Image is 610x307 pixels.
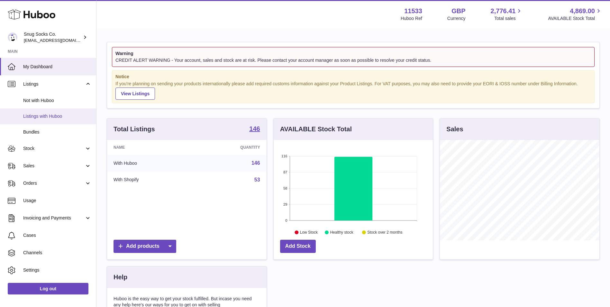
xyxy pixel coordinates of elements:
span: Listings [23,81,85,87]
span: [EMAIL_ADDRESS][DOMAIN_NAME] [24,38,95,43]
text: 58 [283,186,287,190]
text: Healthy stock [330,230,353,235]
a: 146 [249,126,260,133]
span: Sales [23,163,85,169]
div: Snug Socks Co. [24,31,82,43]
strong: 146 [249,126,260,132]
span: AVAILABLE Stock Total [548,15,602,22]
span: Orders [23,180,85,186]
a: Log out [8,283,88,294]
h3: Help [114,273,127,282]
h3: Total Listings [114,125,155,134]
a: Add Stock [280,240,316,253]
th: Quantity [193,140,266,155]
strong: Warning [115,51,591,57]
a: Add products [114,240,176,253]
span: Not with Huboo [23,98,91,104]
span: Total sales [494,15,523,22]
span: Cases [23,232,91,238]
span: Usage [23,198,91,204]
a: 146 [251,160,260,166]
strong: Notice [115,74,591,80]
span: Bundles [23,129,91,135]
span: My Dashboard [23,64,91,70]
a: 2,776.41 Total sales [491,7,523,22]
span: Settings [23,267,91,273]
span: 2,776.41 [491,7,516,15]
span: Stock [23,145,85,152]
img: internalAdmin-11533@internal.huboo.com [8,33,17,42]
a: View Listings [115,88,155,100]
div: If you're planning on sending your products internationally please add required customs informati... [115,81,591,100]
span: Invoicing and Payments [23,215,85,221]
span: Channels [23,250,91,256]
h3: AVAILABLE Stock Total [280,125,352,134]
text: Stock over 2 months [367,230,402,235]
text: 0 [285,219,287,222]
text: Low Stock [300,230,318,235]
td: With Huboo [107,155,193,172]
a: 53 [254,177,260,182]
text: 29 [283,202,287,206]
th: Name [107,140,193,155]
a: 4,869.00 AVAILABLE Stock Total [548,7,602,22]
text: 116 [281,154,287,158]
span: Listings with Huboo [23,113,91,119]
div: CREDIT ALERT WARNING - Your account, sales and stock are at risk. Please contact your account man... [115,57,591,63]
div: Currency [447,15,466,22]
strong: GBP [451,7,465,15]
strong: 11533 [404,7,422,15]
td: With Shopify [107,172,193,188]
text: 87 [283,170,287,174]
span: 4,869.00 [570,7,595,15]
h3: Sales [446,125,463,134]
div: Huboo Ref [401,15,422,22]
